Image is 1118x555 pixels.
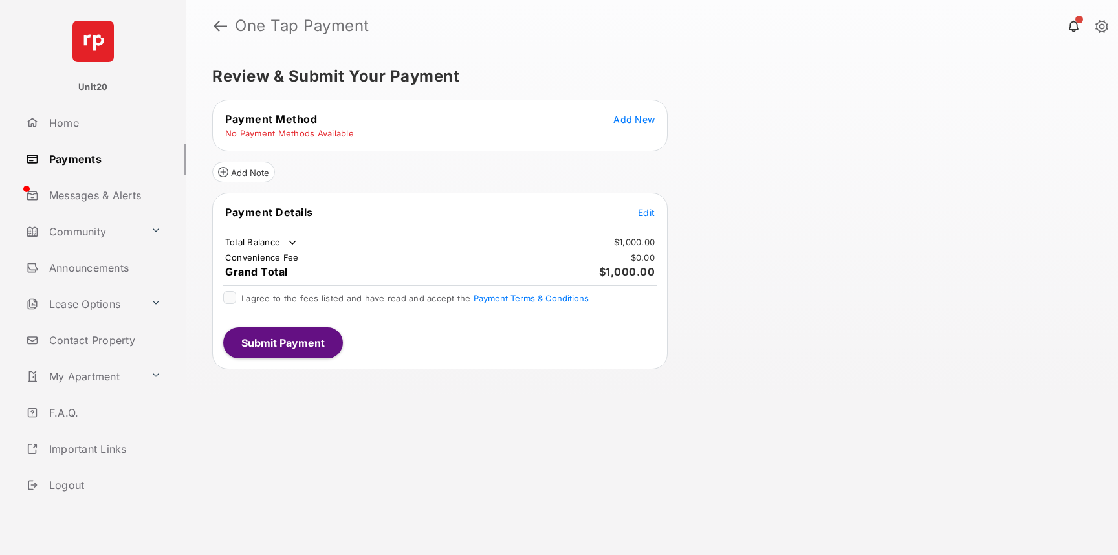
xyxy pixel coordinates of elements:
[474,293,589,303] button: I agree to the fees listed and have read and accept the
[225,252,300,263] td: Convenience Fee
[225,265,288,278] span: Grand Total
[21,180,186,211] a: Messages & Alerts
[225,206,313,219] span: Payment Details
[21,144,186,175] a: Payments
[21,288,146,320] a: Lease Options
[613,236,655,248] td: $1,000.00
[599,265,655,278] span: $1,000.00
[212,162,275,182] button: Add Note
[21,361,146,392] a: My Apartment
[21,325,186,356] a: Contact Property
[235,18,369,34] strong: One Tap Payment
[225,127,355,139] td: No Payment Methods Available
[78,81,108,94] p: Unit20
[225,236,299,249] td: Total Balance
[21,397,186,428] a: F.A.Q.
[212,69,1082,84] h5: Review & Submit Your Payment
[21,216,146,247] a: Community
[21,107,186,138] a: Home
[21,252,186,283] a: Announcements
[613,113,655,125] button: Add New
[21,433,166,464] a: Important Links
[630,252,655,263] td: $0.00
[21,470,186,501] a: Logout
[225,113,317,125] span: Payment Method
[223,327,343,358] button: Submit Payment
[638,206,655,219] button: Edit
[241,293,589,303] span: I agree to the fees listed and have read and accept the
[72,21,114,62] img: svg+xml;base64,PHN2ZyB4bWxucz0iaHR0cDovL3d3dy53My5vcmcvMjAwMC9zdmciIHdpZHRoPSI2NCIgaGVpZ2h0PSI2NC...
[613,114,655,125] span: Add New
[638,207,655,218] span: Edit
